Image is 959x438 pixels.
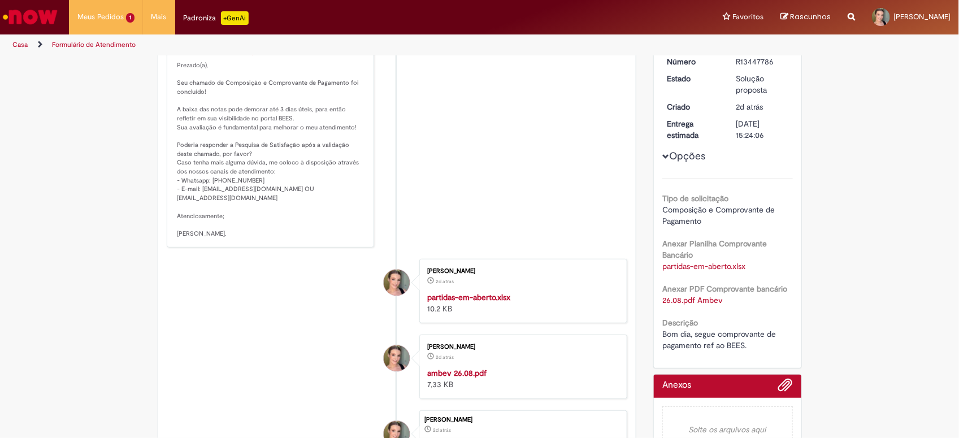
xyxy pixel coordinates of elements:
[893,12,951,21] span: [PERSON_NAME]
[662,380,691,391] h2: Anexos
[662,318,698,328] b: Descrição
[662,238,767,260] b: Anexar Planilha Comprovante Bancário
[126,13,134,23] span: 1
[662,284,787,294] b: Anexar PDF Comprovante bancário
[184,12,216,24] font: Padroniza
[658,56,728,67] dt: Número
[736,56,789,67] div: R13447786
[427,368,487,378] a: ambev 26.08.pdf
[732,11,763,23] span: Favoritos
[151,11,167,23] span: Mais
[662,261,745,271] a: Baixar partidas-em-aberto.xlsx
[736,102,763,112] time: 26/08/2025 11:24:01
[427,292,510,302] a: partidas-em-aberto.xlsx
[662,205,777,226] span: Composição e Comprovante de Pagamento
[177,61,361,238] font: Prezado(a), Seu chamado de Composição e Comprovante de Pagamento foi concluído! A baixa das notas...
[658,101,728,112] dt: Criado
[77,11,124,23] span: Meus Pedidos
[662,329,778,350] span: Bom dia, segue comprovante de pagamento ref ao BEES.
[736,118,789,141] div: [DATE] 15:24:06
[427,268,615,275] div: [PERSON_NAME]
[658,73,728,84] dt: Estado
[658,118,728,141] dt: Entrega estimada
[436,278,454,285] span: 2d atrás
[669,150,705,163] font: Opções
[427,367,615,390] div: 7,33 KB
[436,354,454,361] span: 2d atrás
[780,12,831,23] a: Rascunhos
[427,292,615,314] div: 10.2 KB
[221,11,249,25] p: +GenAi
[436,354,454,361] time: 26/08/2025 11:21:00
[12,40,28,49] a: Casa
[52,40,136,49] a: Formulário de Atendimento
[736,101,789,112] div: 26/08/2025 11:24:01
[433,427,451,433] time: 26/08/2025 11:24:01
[424,417,621,423] div: [PERSON_NAME]
[384,345,410,371] div: Juliana Porto da Silva
[8,34,631,55] ul: Trilha de navegação da página
[778,378,793,398] button: Adicionar anexos
[436,278,454,285] time: 26/08/2025 11:23:27
[427,344,615,350] div: [PERSON_NAME]
[384,270,410,296] div: Juliana Porto da Silva
[790,11,831,22] span: Rascunhos
[433,427,451,433] span: 2d atrás
[662,295,723,305] a: Descarregar ambev 26.08.pdf
[662,193,728,203] b: Tipo de solicitação
[736,102,763,112] span: 2d atrás
[736,73,789,96] div: Solução proposta
[1,6,59,28] img: ServiceNow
